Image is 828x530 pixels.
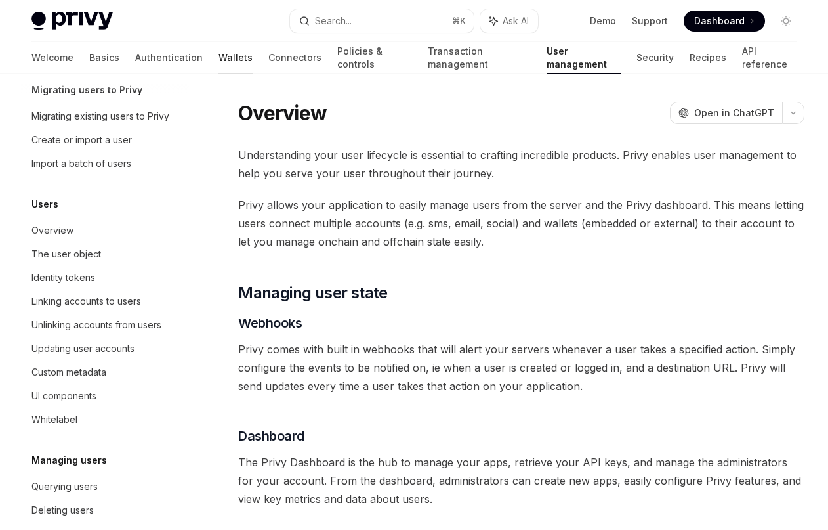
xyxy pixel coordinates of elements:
[547,42,621,74] a: User management
[238,340,804,395] span: Privy comes with built in webhooks that will alert your servers whenever a user takes a specified...
[694,106,774,120] span: Open in ChatGPT
[268,42,321,74] a: Connectors
[31,341,135,357] div: Updating user accounts
[31,479,98,495] div: Querying users
[21,475,189,498] a: Querying users
[31,12,113,30] img: light logo
[684,11,765,32] a: Dashboard
[135,42,203,74] a: Authentication
[218,42,253,74] a: Wallets
[31,388,96,404] div: UI components
[31,223,73,238] div: Overview
[21,290,189,313] a: Linking accounts to users
[21,128,189,152] a: Create or import a user
[31,412,77,428] div: Whitelabel
[31,156,131,171] div: Import a batch of users
[290,9,474,33] button: Search...⌘K
[238,453,804,508] span: The Privy Dashboard is the hub to manage your apps, retrieve your API keys, and manage the admini...
[315,13,352,29] div: Search...
[31,42,73,74] a: Welcome
[452,16,466,26] span: ⌘ K
[31,108,169,124] div: Migrating existing users to Privy
[238,196,804,251] span: Privy allows your application to easily manage users from the server and the Privy dashboard. Thi...
[632,14,668,28] a: Support
[21,498,189,522] a: Deleting users
[31,246,101,262] div: The user object
[21,219,189,242] a: Overview
[31,453,107,468] h5: Managing users
[31,294,141,309] div: Linking accounts to users
[337,42,412,74] a: Policies & controls
[21,361,189,384] a: Custom metadata
[776,11,797,32] button: Toggle dark mode
[21,152,189,175] a: Import a batch of users
[238,427,304,445] span: Dashboard
[31,317,161,333] div: Unlinking accounts from users
[670,102,782,124] button: Open in ChatGPT
[21,242,189,266] a: The user object
[503,14,529,28] span: Ask AI
[428,42,531,74] a: Transaction management
[694,14,745,28] span: Dashboard
[89,42,119,74] a: Basics
[238,314,302,332] span: Webhooks
[480,9,538,33] button: Ask AI
[31,502,94,518] div: Deleting users
[590,14,616,28] a: Demo
[238,146,804,183] span: Understanding your user lifecycle is essential to crafting incredible products. Privy enables use...
[21,384,189,408] a: UI components
[21,104,189,128] a: Migrating existing users to Privy
[238,282,388,303] span: Managing user state
[636,42,674,74] a: Security
[238,101,327,125] h1: Overview
[21,313,189,337] a: Unlinking accounts from users
[31,132,132,148] div: Create or import a user
[690,42,726,74] a: Recipes
[21,266,189,290] a: Identity tokens
[21,337,189,361] a: Updating user accounts
[31,364,106,380] div: Custom metadata
[31,270,95,286] div: Identity tokens
[742,42,797,74] a: API reference
[31,196,58,212] h5: Users
[21,408,189,431] a: Whitelabel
